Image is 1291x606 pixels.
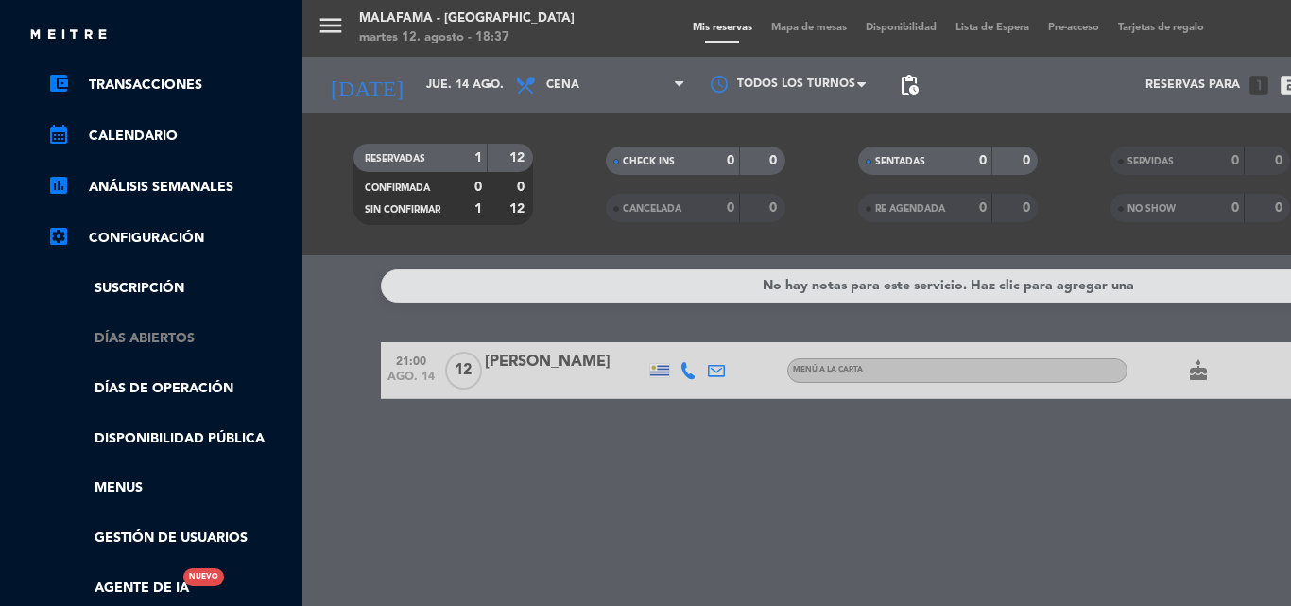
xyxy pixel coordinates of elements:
a: Configuración [47,227,293,250]
a: Días abiertos [47,328,293,350]
a: account_balance_walletTransacciones [47,74,293,96]
img: MEITRE [28,28,109,43]
div: Nuevo [183,568,224,586]
a: Gestión de usuarios [47,528,293,549]
i: calendar_month [47,123,70,146]
a: Disponibilidad pública [47,428,293,450]
span: pending_actions [898,74,921,96]
a: Suscripción [47,278,293,300]
a: Agente de IANuevo [47,578,189,599]
i: settings_applications [47,225,70,248]
a: assessmentANÁLISIS SEMANALES [47,176,293,199]
i: assessment [47,174,70,197]
a: Menus [47,477,293,499]
a: Días de Operación [47,378,293,400]
i: account_balance_wallet [47,72,70,95]
a: calendar_monthCalendario [47,125,293,147]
